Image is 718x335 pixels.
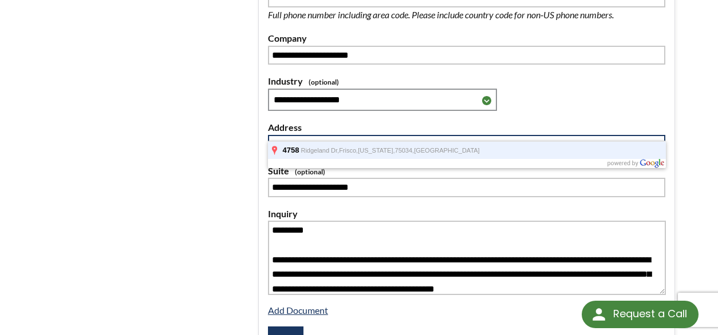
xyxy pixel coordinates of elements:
[268,206,665,221] label: Inquiry
[613,301,687,327] div: Request a Call
[268,305,328,316] a: Add Document
[268,163,665,178] label: Suite
[395,147,415,154] span: 75034,
[590,305,608,324] img: round button
[582,301,699,328] div: Request a Call
[301,147,339,154] span: Ridgeland Dr,
[339,147,358,154] span: Frisco,
[268,7,652,22] p: Full phone number including area code. Please include country code for non-US phone numbers.
[283,146,299,154] span: 4758
[268,31,665,46] label: Company
[358,147,394,154] span: [US_STATE],
[414,147,480,154] span: [GEOGRAPHIC_DATA]
[268,74,665,89] label: Industry
[268,120,665,135] label: Address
